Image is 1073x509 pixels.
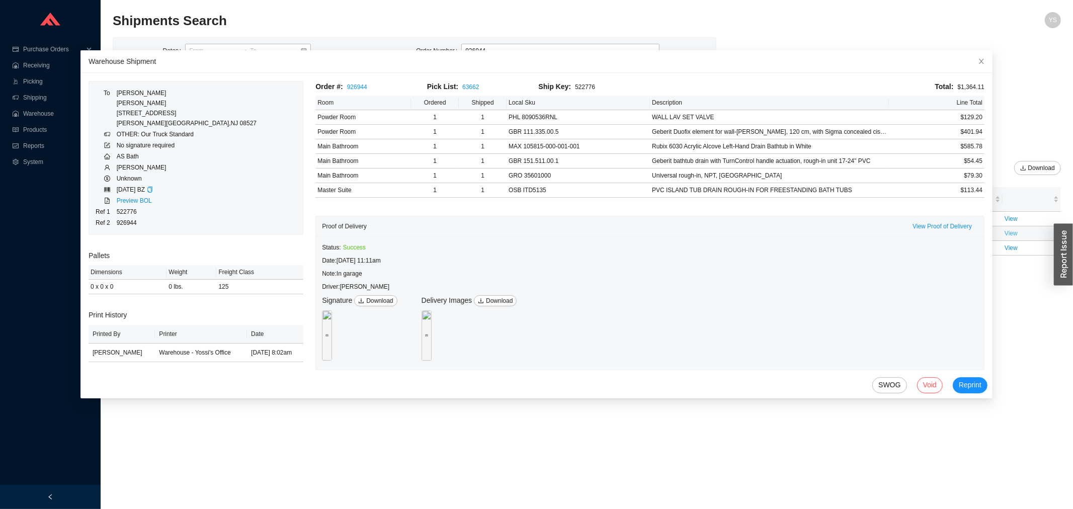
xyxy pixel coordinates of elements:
td: Ref 2 [95,217,116,228]
span: Warehouse [23,106,84,122]
h3: Print History [89,309,303,321]
td: 1 [459,154,507,168]
div: WALL LAV SET VALVE [652,112,887,122]
a: 926944 [347,83,367,91]
label: Order Number [416,44,461,58]
td: $113.44 [889,183,984,198]
span: swap-right [241,47,248,54]
th: Date [247,325,303,344]
div: Universal rough-in, NPT, US [652,171,887,181]
span: Products [23,122,84,138]
button: downloadDownload [354,295,397,306]
td: 522776 [116,206,257,217]
div: PVC ISLAND TUB DRAIN ROUGH-IN FOR FREESTANDING BATH TUBS [652,185,887,195]
a: Preview BOL [117,197,152,204]
td: Warehouse - Yossi's Office [155,344,247,362]
td: 1 [459,183,507,198]
span: download [358,298,364,305]
td: Main Bathroom [315,139,411,154]
span: Pick List: [427,82,458,91]
span: Download [1028,163,1055,173]
span: left [47,494,53,500]
span: credit-card [12,46,19,52]
span: [DATE] BZ [117,186,145,193]
a: 63662 [462,83,479,91]
td: No signature required [116,140,257,151]
td: MAX 105815-000-001-001 [507,139,650,154]
td: 1 [459,168,507,183]
td: OTHER: Our Truck Standard [116,129,257,140]
h3: Delivery Images [422,295,517,306]
h3: Pallets [89,250,303,262]
div: In garage [322,269,978,279]
div: [PERSON_NAME] [PERSON_NAME] [STREET_ADDRESS] [PERSON_NAME][GEOGRAPHIC_DATA] , NJ 08527 [117,88,257,128]
span: Reports [23,138,84,154]
span: Driver: [322,283,340,290]
span: to [241,47,248,54]
td: $401.94 [889,125,984,139]
span: barcode [104,187,110,193]
span: Download [486,296,513,306]
td: $585.78 [889,139,984,154]
span: Receiving [23,57,84,73]
th: Description [650,96,889,110]
td: AS Bath [116,151,257,162]
td: 1 [459,125,507,139]
td: 1 [411,154,459,168]
div: Geberit bathtub drain with TurnControl handle actuation, rough-in unit 17-24" PVC [652,156,887,166]
button: View Proof of Delivery [906,219,978,233]
td: GRO 35601000 [507,168,650,183]
div: Geberit Duofix element for wall-hung WC, 120 cm, with Sigma concealed cistern 12 cm, 6 / 3 liters [652,127,887,137]
td: Master Suite [315,183,411,198]
h3: Signature [322,295,397,306]
span: dollar [104,176,110,182]
span: Reprint [959,379,981,391]
div: [PERSON_NAME] [322,282,978,292]
span: Void [923,379,937,391]
span: Shipping [23,90,84,106]
td: Main Bathroom [315,154,411,168]
span: Ship Key: [538,82,571,91]
th: Ordered [411,96,459,110]
span: Total: [935,82,954,91]
div: Proof of Delivery [322,221,367,231]
div: Rubix 6030 Acrylic Alcove Left-Hand Drain Bathtub in White [652,141,887,151]
button: downloadDownload [1014,161,1061,175]
td: 125 [216,280,303,294]
span: Success [343,244,366,251]
div: $1,364.11 [650,81,984,93]
div: [DATE] 11:11am [322,256,978,266]
span: SWOG [878,379,900,391]
button: downloadDownload [474,295,517,306]
td: 926944 [116,217,257,228]
td: Main Bathroom [315,168,411,183]
td: $54.45 [889,154,984,168]
td: Unknown [116,173,257,184]
span: close [978,58,985,65]
a: View [1005,230,1018,237]
span: Purchase Orders [23,41,84,57]
button: Reprint [953,377,987,393]
div: Copy [147,185,153,195]
span: setting [12,159,19,165]
td: 1 [411,139,459,154]
td: 0 x 0 x 0 [89,280,167,294]
div: Warehouse Shipment [89,56,984,67]
span: System [23,154,84,170]
span: download [1020,165,1026,172]
th: Freight Class [216,265,303,280]
span: Picking [23,73,84,90]
th: undefined sortable [1003,187,1061,212]
td: PHL 8090536RNL [507,110,650,125]
th: Weight [167,265,216,280]
td: Powder Room [315,125,411,139]
label: Dates [163,44,186,58]
span: download [478,298,484,305]
td: Powder Room [315,110,411,125]
th: Shipped [459,96,507,110]
button: SWOG [872,377,906,393]
input: To [250,46,300,56]
th: Printed By [89,325,155,344]
td: 1 [411,168,459,183]
td: To [95,88,116,129]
